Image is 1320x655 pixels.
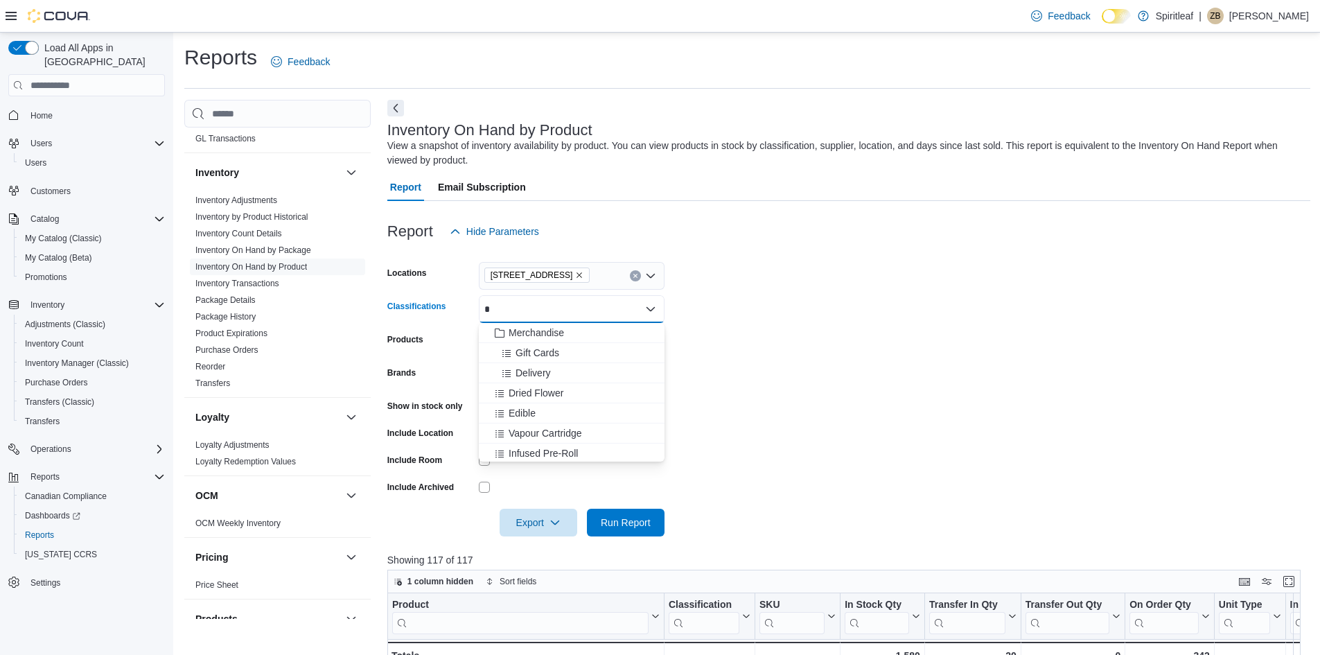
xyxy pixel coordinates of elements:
button: Loyalty [195,410,340,424]
span: My Catalog (Classic) [19,230,165,247]
span: Loyalty Adjustments [195,439,270,451]
a: Transfers [195,378,230,388]
button: Display options [1258,573,1275,590]
label: Products [387,334,423,345]
button: Close list of options [645,304,656,315]
div: Pricing [184,577,371,599]
button: Open list of options [645,270,656,281]
label: Include Archived [387,482,454,493]
a: Inventory Count Details [195,229,282,238]
span: GL Transactions [195,133,256,144]
div: Finance [184,114,371,152]
button: Operations [25,441,77,457]
label: Include Room [387,455,442,466]
span: Customers [30,186,71,197]
label: Classifications [387,301,446,312]
div: Choose from the following options [479,323,665,564]
button: Keyboard shortcuts [1236,573,1253,590]
a: Dashboards [19,507,86,524]
div: OCM [184,515,371,537]
button: Vapour Cartridge [479,423,665,444]
span: My Catalog (Beta) [19,250,165,266]
h3: Pricing [195,550,228,564]
button: Reports [14,525,170,545]
span: Home [25,106,165,123]
button: Classification [669,599,750,634]
span: Transfers [195,378,230,389]
span: My Catalog (Beta) [25,252,92,263]
div: SKU URL [759,599,825,634]
span: [US_STATE] CCRS [25,549,97,560]
span: Report [390,173,421,201]
button: Reports [25,469,65,485]
button: Operations [3,439,170,459]
button: Inventory Manager (Classic) [14,353,170,373]
button: Export [500,509,577,536]
div: Product [392,599,649,634]
button: Unit Type [1219,599,1281,634]
span: Infused Pre-Roll [509,446,578,460]
span: Inventory On Hand by Package [195,245,311,256]
span: Purchase Orders [195,344,258,356]
div: Transfer Out Qty [1025,599,1109,634]
span: Feedback [1048,9,1090,23]
span: Inventory by Product Historical [195,211,308,222]
button: Merchandise [479,323,665,343]
span: Vapour Cartridge [509,426,582,440]
button: Pricing [195,550,340,564]
span: Purchase Orders [25,377,88,388]
button: Gift Cards [479,343,665,363]
button: Inventory Count [14,334,170,353]
button: Catalog [3,209,170,229]
span: Inventory Manager (Classic) [25,358,129,369]
span: Feedback [288,55,330,69]
a: Users [19,155,52,171]
span: Operations [25,441,165,457]
label: Brands [387,367,416,378]
span: Catalog [30,213,59,225]
span: Reports [25,530,54,541]
span: Settings [25,574,165,591]
a: Transfers (Classic) [19,394,100,410]
button: Inventory [343,164,360,181]
button: Adjustments (Classic) [14,315,170,334]
span: Inventory Count [19,335,165,352]
a: Loyalty Adjustments [195,440,270,450]
a: OCM Weekly Inventory [195,518,281,528]
button: My Catalog (Beta) [14,248,170,268]
span: Inventory Adjustments [195,195,277,206]
span: Reports [30,471,60,482]
button: Infused Pre-Roll [479,444,665,464]
button: Products [343,611,360,627]
span: Promotions [19,269,165,286]
label: Include Location [387,428,453,439]
button: Hide Parameters [444,218,545,245]
h3: Report [387,223,433,240]
a: Price Sheet [195,580,238,590]
h1: Reports [184,44,257,71]
span: Transfers [25,416,60,427]
a: Adjustments (Classic) [19,316,111,333]
button: Settings [3,573,170,593]
span: Adjustments (Classic) [25,319,105,330]
button: Catalog [25,211,64,227]
span: Inventory [25,297,165,313]
span: Users [19,155,165,171]
a: [US_STATE] CCRS [19,546,103,563]
a: My Catalog (Beta) [19,250,98,266]
a: Settings [25,575,66,591]
div: On Order Qty [1129,599,1199,612]
h3: Loyalty [195,410,229,424]
span: Transfers [19,413,165,430]
button: Home [3,105,170,125]
a: Dashboards [14,506,170,525]
span: Users [25,157,46,168]
button: Next [387,100,404,116]
span: Inventory Manager (Classic) [19,355,165,372]
a: Inventory On Hand by Product [195,262,307,272]
span: 505 - Spiritleaf Tenth Line Rd (Orleans) [484,268,590,283]
a: Reports [19,527,60,543]
a: Customers [25,183,76,200]
a: Feedback [1026,2,1095,30]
